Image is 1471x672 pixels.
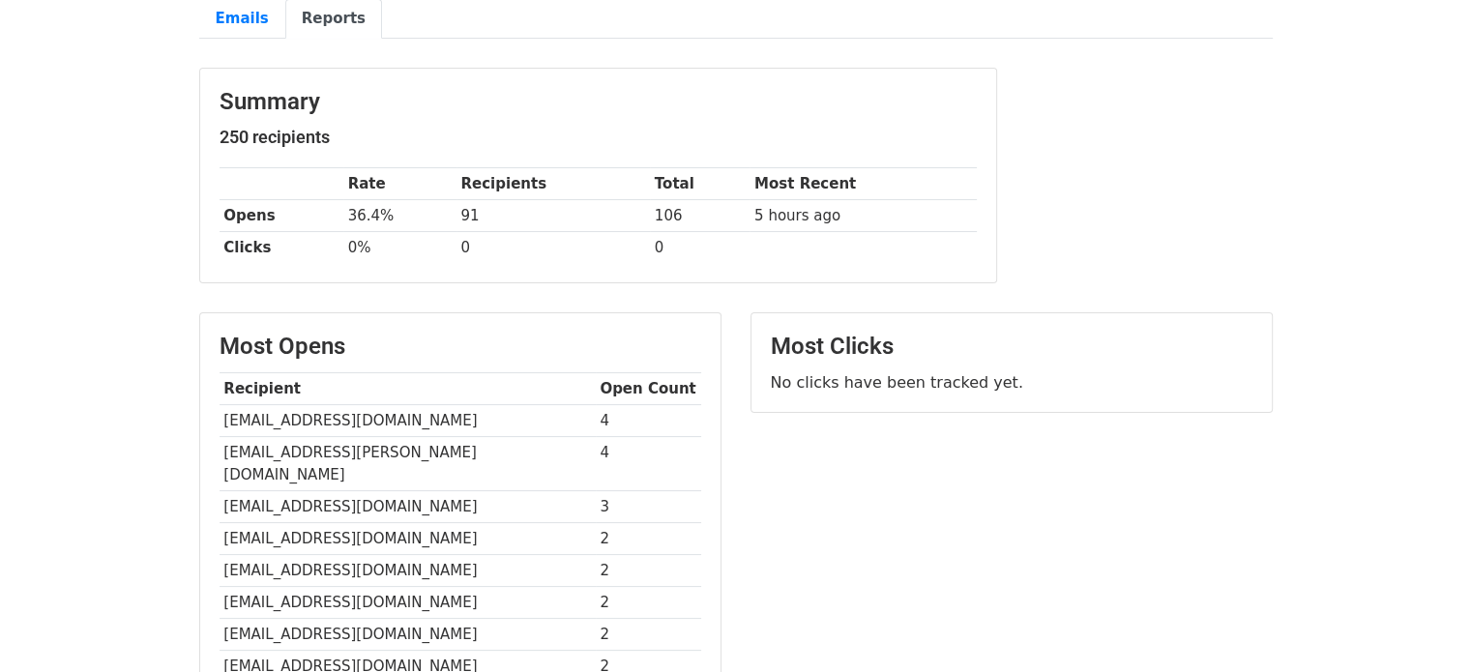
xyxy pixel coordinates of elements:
td: [EMAIL_ADDRESS][DOMAIN_NAME] [220,490,596,522]
th: Most Recent [750,168,976,200]
td: 0 [650,232,750,264]
td: 4 [596,437,701,491]
div: Widget de chat [1374,579,1471,672]
th: Clicks [220,232,343,264]
td: [EMAIL_ADDRESS][DOMAIN_NAME] [220,555,596,587]
td: [EMAIL_ADDRESS][DOMAIN_NAME] [220,587,596,619]
td: 106 [650,200,750,232]
th: Total [650,168,750,200]
td: 2 [596,587,701,619]
th: Rate [343,168,456,200]
td: 4 [596,405,701,437]
h3: Summary [220,88,977,116]
td: [EMAIL_ADDRESS][DOMAIN_NAME] [220,619,596,651]
td: 36.4% [343,200,456,232]
td: 91 [456,200,650,232]
td: [EMAIL_ADDRESS][DOMAIN_NAME] [220,405,596,437]
td: 0% [343,232,456,264]
th: Opens [220,200,343,232]
td: 2 [596,555,701,587]
p: No clicks have been tracked yet. [771,372,1252,393]
td: 2 [596,619,701,651]
td: [EMAIL_ADDRESS][DOMAIN_NAME] [220,523,596,555]
td: [EMAIL_ADDRESS][PERSON_NAME][DOMAIN_NAME] [220,437,596,491]
td: 0 [456,232,650,264]
td: 5 hours ago [750,200,976,232]
th: Open Count [596,373,701,405]
h3: Most Clicks [771,333,1252,361]
td: 3 [596,490,701,522]
th: Recipients [456,168,650,200]
h3: Most Opens [220,333,701,361]
h5: 250 recipients [220,127,977,148]
td: 2 [596,523,701,555]
th: Recipient [220,373,596,405]
iframe: Chat Widget [1374,579,1471,672]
